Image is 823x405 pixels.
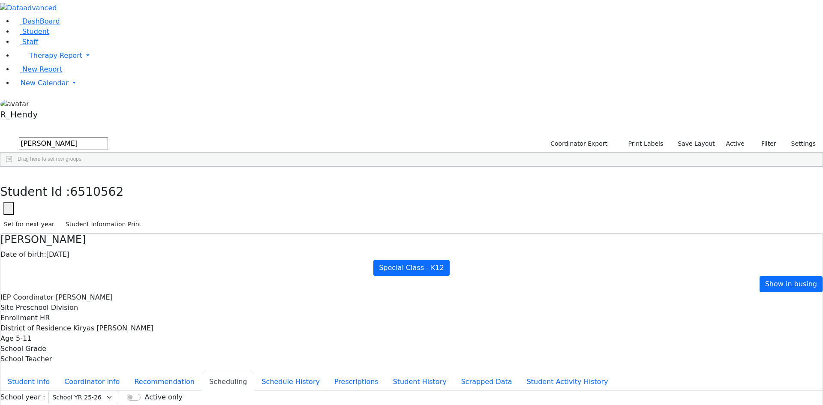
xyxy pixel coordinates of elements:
[19,137,108,150] input: Search
[73,324,153,332] span: Kiryas [PERSON_NAME]
[22,38,38,46] span: Staff
[0,333,14,344] label: Age
[144,392,182,402] label: Active only
[765,280,817,288] span: Show in busing
[373,260,450,276] a: Special Class - K12
[0,323,71,333] label: District of Residence
[545,137,611,150] button: Coordinator Export
[202,373,254,391] button: Scheduling
[16,303,78,312] span: Preschool Division
[0,373,57,391] button: Student info
[56,293,113,301] span: [PERSON_NAME]
[14,38,38,46] a: Staff
[14,75,823,92] a: New Calendar
[70,185,124,199] span: 6510562
[0,249,823,260] div: [DATE]
[22,65,62,73] span: New Report
[760,276,823,292] a: Show in busing
[327,373,386,391] button: Prescriptions
[454,373,520,391] button: Scrapped Data
[0,249,46,260] label: Date of birth:
[29,51,82,60] span: Therapy Report
[127,373,202,391] button: Recommendation
[0,234,823,246] h4: [PERSON_NAME]
[40,314,50,322] span: HR
[22,17,60,25] span: DashBoard
[0,313,38,323] label: Enrollment
[62,218,145,231] button: Student Information Print
[14,17,60,25] a: DashBoard
[16,334,31,342] span: 5-11
[0,344,46,354] label: School Grade
[0,354,52,364] label: School Teacher
[14,27,49,36] a: Student
[14,47,823,64] a: Therapy Report
[0,292,54,303] label: IEP Coordinator
[14,65,62,73] a: New Report
[57,373,127,391] button: Coordinator info
[618,137,667,150] button: Print Labels
[722,137,748,150] label: Active
[0,392,45,402] label: School year :
[18,156,81,162] span: Drag here to set row groups
[750,137,780,150] button: Filter
[22,27,49,36] span: Student
[674,137,718,150] button: Save Layout
[254,373,327,391] button: Schedule History
[0,303,14,313] label: Site
[386,373,454,391] button: Student History
[780,137,820,150] button: Settings
[520,373,616,391] button: Student Activity History
[21,79,69,87] span: New Calendar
